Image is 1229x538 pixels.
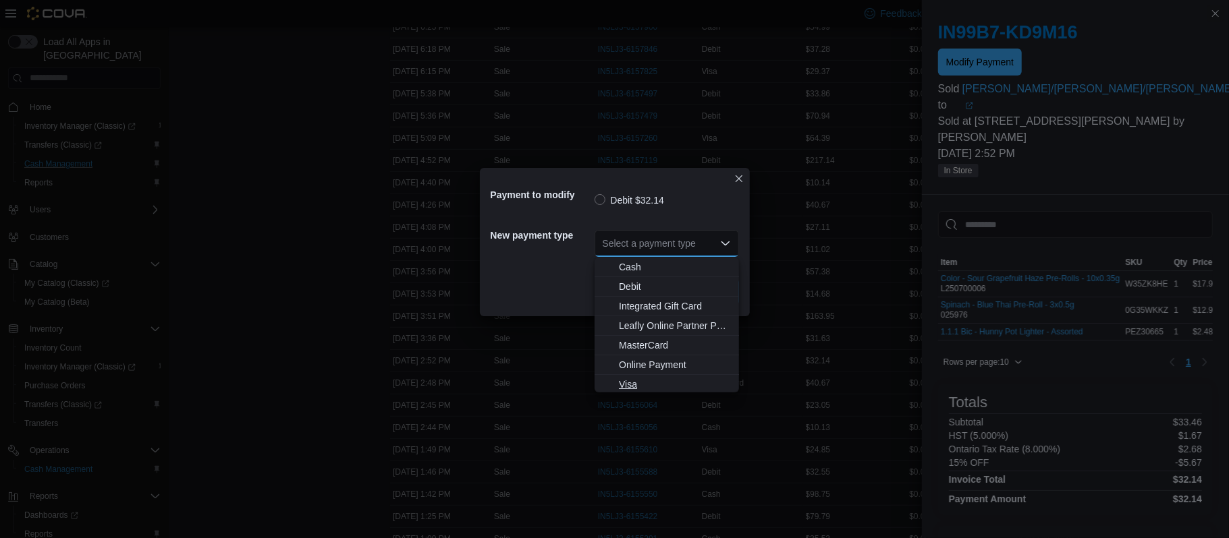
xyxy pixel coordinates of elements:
[619,319,731,332] span: Leafly Online Partner Payment
[595,258,739,394] div: Choose from the following options
[619,299,731,313] span: Integrated Gift Card
[595,316,739,336] button: Leafly Online Partner Payment
[720,238,731,249] button: Close list of options
[595,258,739,277] button: Cash
[595,355,739,375] button: Online Payment
[491,222,592,249] h5: New payment type
[619,338,731,352] span: MasterCard
[619,378,731,391] span: Visa
[595,277,739,297] button: Debit
[491,181,592,208] h5: Payment to modify
[595,192,664,208] label: Debit $32.14
[619,280,731,293] span: Debit
[603,235,604,251] input: Accessible screen reader label
[595,336,739,355] button: MasterCard
[595,375,739,394] button: Visa
[619,358,731,371] span: Online Payment
[619,260,731,274] span: Cash
[595,297,739,316] button: Integrated Gift Card
[731,171,747,187] button: Closes this modal window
